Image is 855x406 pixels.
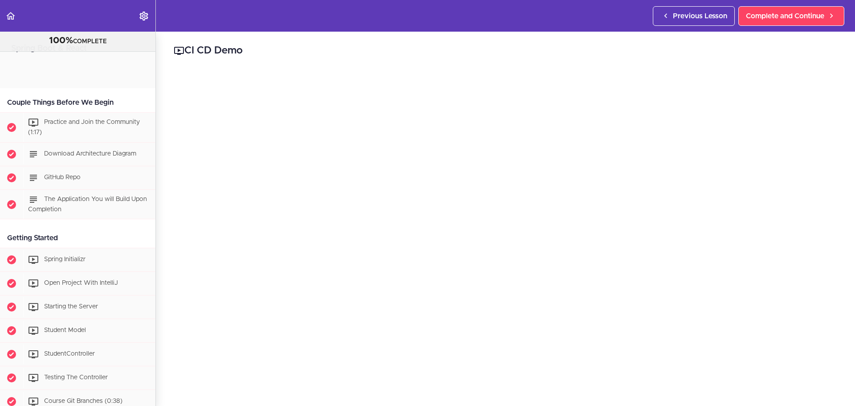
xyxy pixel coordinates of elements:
span: StudentController [44,351,95,357]
svg: Settings Menu [138,11,149,21]
svg: Back to course curriculum [5,11,16,21]
a: Previous Lesson [653,6,735,26]
span: Spring Initializr [44,257,85,263]
span: Starting the Server [44,304,98,310]
h2: CI CD Demo [174,43,837,58]
span: Student Model [44,328,86,334]
span: Complete and Continue [746,11,824,21]
span: GitHub Repo [44,174,81,180]
span: Previous Lesson [673,11,727,21]
a: Complete and Continue [738,6,844,26]
span: The Application You will Build Upon Completion [28,196,147,213]
div: COMPLETE [11,35,144,47]
span: 100% [49,36,73,45]
span: Testing The Controller [44,375,108,381]
span: Download Architecture Diagram [44,151,136,157]
span: Open Project With IntelliJ [44,280,118,287]
span: Course Git Branches (0:38) [44,398,122,405]
span: Practice and Join the Community (1:17) [28,119,140,135]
